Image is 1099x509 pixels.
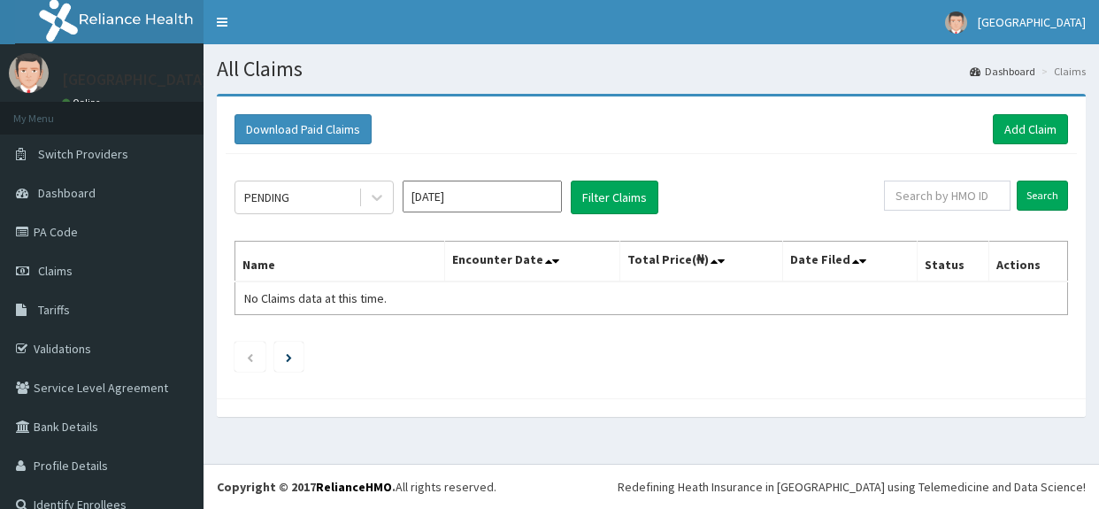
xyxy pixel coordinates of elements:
[9,53,49,93] img: User Image
[945,12,967,34] img: User Image
[1017,181,1068,211] input: Search
[244,290,387,306] span: No Claims data at this time.
[970,64,1035,79] a: Dashboard
[217,479,396,495] strong: Copyright © 2017 .
[1037,64,1086,79] li: Claims
[782,242,917,282] th: Date Filed
[235,242,445,282] th: Name
[38,185,96,201] span: Dashboard
[620,242,783,282] th: Total Price(₦)
[571,181,658,214] button: Filter Claims
[244,189,289,206] div: PENDING
[403,181,562,212] input: Select Month and Year
[204,464,1099,509] footer: All rights reserved.
[993,114,1068,144] a: Add Claim
[316,479,392,495] a: RelianceHMO
[286,349,292,365] a: Next page
[234,114,372,144] button: Download Paid Claims
[884,181,1011,211] input: Search by HMO ID
[978,14,1086,30] span: [GEOGRAPHIC_DATA]
[38,146,128,162] span: Switch Providers
[217,58,1086,81] h1: All Claims
[38,263,73,279] span: Claims
[38,302,70,318] span: Tariffs
[246,349,254,365] a: Previous page
[62,72,208,88] p: [GEOGRAPHIC_DATA]
[989,242,1068,282] th: Actions
[618,478,1086,496] div: Redefining Heath Insurance in [GEOGRAPHIC_DATA] using Telemedicine and Data Science!
[445,242,620,282] th: Encounter Date
[62,96,104,109] a: Online
[917,242,989,282] th: Status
